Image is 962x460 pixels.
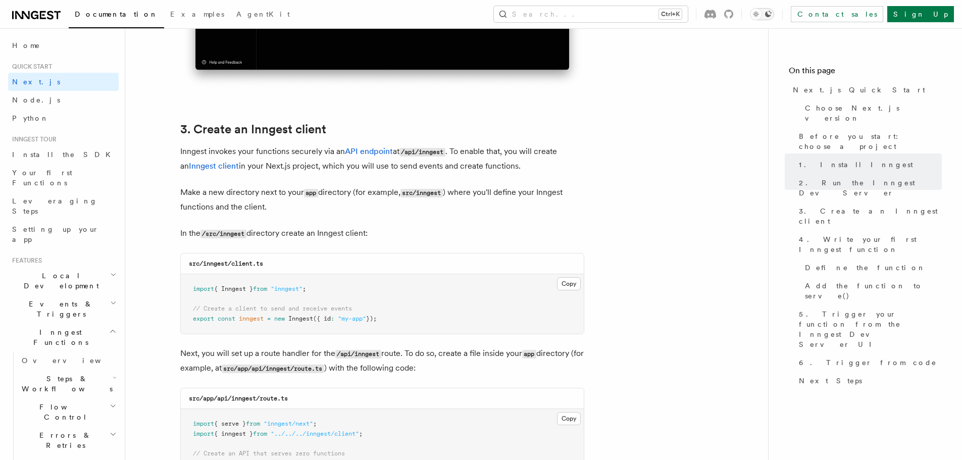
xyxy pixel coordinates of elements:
span: Features [8,257,42,265]
button: Copy [557,277,581,290]
span: Your first Functions [12,169,72,187]
a: Sign Up [887,6,954,22]
span: Inngest [288,315,313,322]
a: 1. Install Inngest [795,156,942,174]
span: }); [366,315,377,322]
span: Add the function to serve() [805,281,942,301]
span: 1. Install Inngest [799,160,913,170]
a: 6. Trigger from code [795,353,942,372]
a: 3. Create an Inngest client [795,202,942,230]
span: { inngest } [214,430,253,437]
span: Home [12,40,40,50]
button: Inngest Functions [8,323,119,351]
span: import [193,420,214,427]
span: { Inngest } [214,285,253,292]
span: inngest [239,315,264,322]
code: /src/inngest [200,230,246,238]
span: 2. Run the Inngest Dev Server [799,178,942,198]
span: Python [12,114,49,122]
a: 5. Trigger your function from the Inngest Dev Server UI [795,305,942,353]
span: from [253,285,267,292]
a: Overview [18,351,119,370]
button: Errors & Retries [18,426,119,454]
p: Next, you will set up a route handler for the route. To do so, create a file inside your director... [180,346,584,376]
span: // Create a client to send and receive events [193,305,352,312]
a: 4. Write your first Inngest function [795,230,942,259]
span: Inngest tour [8,135,57,143]
span: import [193,430,214,437]
span: Examples [170,10,224,18]
span: Leveraging Steps [12,197,97,215]
span: "inngest/next" [264,420,313,427]
span: Setting up your app [12,225,99,243]
a: Choose Next.js version [801,99,942,127]
button: Local Development [8,267,119,295]
span: ; [302,285,306,292]
p: Make a new directory next to your directory (for example, ) where you'll define your Inngest func... [180,185,584,214]
span: : [331,315,334,322]
span: // Create an API that serves zero functions [193,450,345,457]
span: Events & Triggers [8,299,110,319]
span: Steps & Workflows [18,374,113,394]
a: Contact sales [791,6,883,22]
a: Python [8,109,119,127]
span: "my-app" [338,315,366,322]
a: Next Steps [795,372,942,390]
span: Choose Next.js version [805,103,942,123]
span: "../../../inngest/client" [271,430,359,437]
span: Next.js Quick Start [793,85,925,95]
a: Documentation [69,3,164,28]
span: = [267,315,271,322]
button: Steps & Workflows [18,370,119,398]
kbd: Ctrl+K [659,9,682,19]
code: src/inngest [400,189,443,197]
a: Install the SDK [8,145,119,164]
a: Before you start: choose a project [795,127,942,156]
a: Add the function to serve() [801,277,942,305]
span: Before you start: choose a project [799,131,942,151]
a: Your first Functions [8,164,119,192]
span: 4. Write your first Inngest function [799,234,942,254]
code: src/inngest/client.ts [189,260,263,267]
span: Overview [22,356,126,365]
span: const [218,315,235,322]
code: app [304,189,318,197]
span: Node.js [12,96,60,104]
a: Node.js [8,91,119,109]
button: Toggle dark mode [750,8,774,20]
a: 2. Run the Inngest Dev Server [795,174,942,202]
span: "inngest" [271,285,302,292]
span: ; [313,420,317,427]
a: Examples [164,3,230,27]
span: { serve } [214,420,246,427]
code: app [522,350,536,359]
span: 3. Create an Inngest client [799,206,942,226]
span: Flow Control [18,402,110,422]
span: from [253,430,267,437]
a: Next.js [8,73,119,91]
span: Errors & Retries [18,430,110,450]
button: Search...Ctrl+K [494,6,688,22]
span: Local Development [8,271,110,291]
a: Define the function [801,259,942,277]
span: Next.js [12,78,60,86]
span: export [193,315,214,322]
button: Copy [557,412,581,425]
p: Inngest invokes your functions securely via an at . To enable that, you will create an in your Ne... [180,144,584,173]
span: Install the SDK [12,150,117,159]
span: 5. Trigger your function from the Inngest Dev Server UI [799,309,942,349]
span: Inngest Functions [8,327,109,347]
span: ; [359,430,363,437]
a: AgentKit [230,3,296,27]
span: Quick start [8,63,52,71]
span: 6. Trigger from code [799,357,937,368]
a: Next.js Quick Start [789,81,942,99]
a: Setting up your app [8,220,119,248]
button: Events & Triggers [8,295,119,323]
a: Leveraging Steps [8,192,119,220]
span: Documentation [75,10,158,18]
a: API endpoint [345,146,393,156]
span: AgentKit [236,10,290,18]
code: /api/inngest [399,148,445,157]
code: src/app/api/inngest/route.ts [222,365,324,373]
